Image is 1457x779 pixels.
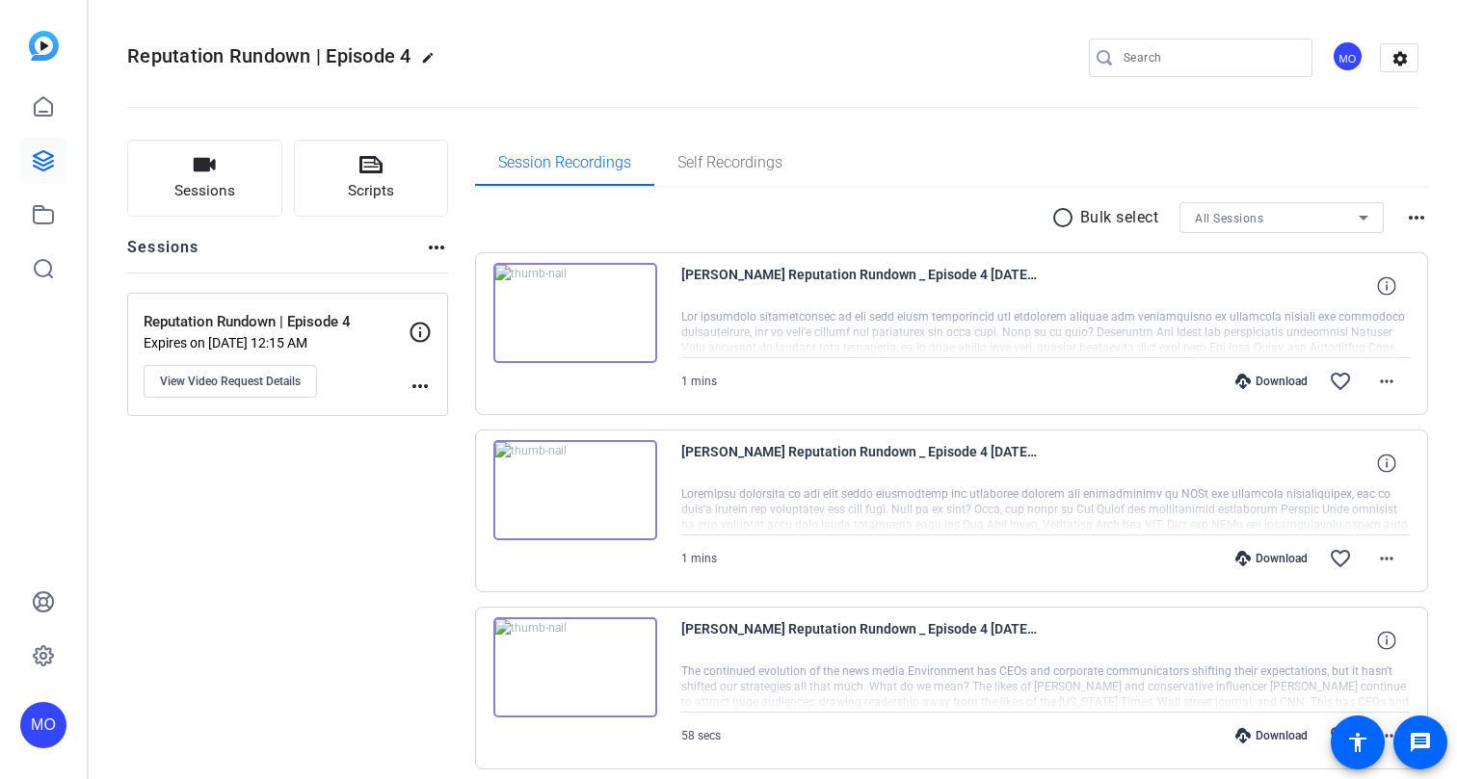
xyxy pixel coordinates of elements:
[493,617,657,717] img: thumb-nail
[1329,370,1352,393] mat-icon: favorite_border
[144,335,409,351] p: Expires on [DATE] 12:15 AM
[348,180,394,202] span: Scripts
[1375,370,1398,393] mat-icon: more_horiz
[1375,547,1398,570] mat-icon: more_horiz
[1226,551,1317,566] div: Download
[1226,728,1317,743] div: Download
[421,51,444,74] mat-icon: edit
[681,375,717,388] span: 1 mins
[1329,547,1352,570] mat-icon: favorite_border
[1405,206,1428,229] mat-icon: more_horiz
[1329,724,1352,747] mat-icon: favorite_border
[498,155,631,170] span: Session Recordings
[681,729,721,742] span: 58 secs
[493,440,657,540] img: thumb-nail
[127,236,199,273] h2: Sessions
[127,140,282,217] button: Sessions
[1080,206,1159,229] p: Bulk select
[1409,731,1432,754] mat-icon: message
[1381,44,1419,73] mat-icon: settings
[160,374,301,389] span: View Video Request Details
[681,617,1038,663] span: [PERSON_NAME] Reputation Rundown _ Episode 4 [DATE] 14_18_23
[1332,40,1364,72] div: MO
[681,263,1038,309] span: [PERSON_NAME] Reputation Rundown _ Episode 4 [DATE] 14_21_50
[681,440,1038,486] span: [PERSON_NAME] Reputation Rundown _ Episode 4 [DATE] 14_20_04
[29,31,59,61] img: blue-gradient.svg
[144,311,409,333] p: Reputation Rundown | Episode 4
[1195,212,1263,225] span: All Sessions
[677,155,782,170] span: Self Recordings
[144,365,317,398] button: View Video Request Details
[20,702,66,748] div: MO
[409,375,432,398] mat-icon: more_horiz
[493,263,657,363] img: thumb-nail
[1332,40,1365,74] ngx-avatar: Maura Olson
[1124,46,1297,69] input: Search
[294,140,449,217] button: Scripts
[1375,724,1398,747] mat-icon: more_horiz
[1051,206,1080,229] mat-icon: radio_button_unchecked
[1346,731,1369,754] mat-icon: accessibility
[174,180,235,202] span: Sessions
[425,236,448,259] mat-icon: more_horiz
[127,44,411,67] span: Reputation Rundown | Episode 4
[681,552,717,565] span: 1 mins
[1226,374,1317,389] div: Download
